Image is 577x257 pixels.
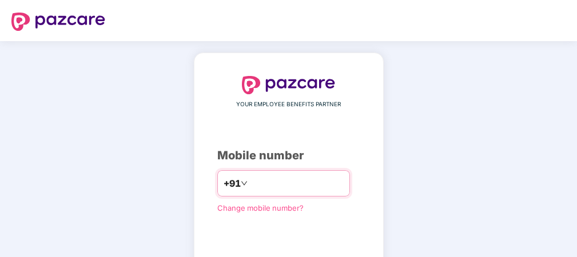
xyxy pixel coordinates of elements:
[11,13,105,31] img: logo
[217,203,304,212] a: Change mobile number?
[224,176,241,191] span: +91
[241,180,248,187] span: down
[236,100,341,109] span: YOUR EMPLOYEE BENEFITS PARTNER
[242,76,336,94] img: logo
[217,147,360,164] div: Mobile number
